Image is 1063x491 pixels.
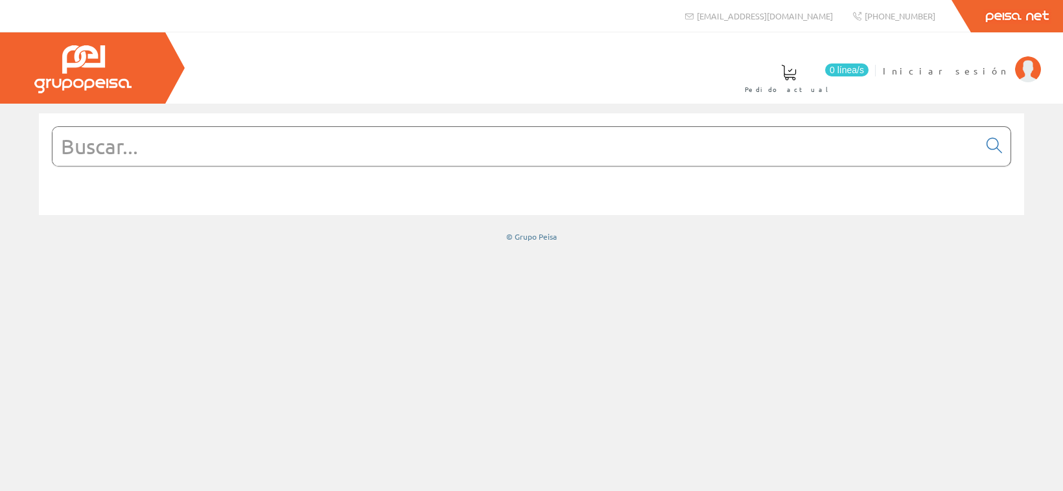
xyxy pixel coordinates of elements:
span: Pedido actual [745,83,833,96]
div: © Grupo Peisa [39,231,1024,242]
span: [PHONE_NUMBER] [865,10,935,21]
input: Buscar... [53,127,979,166]
img: Grupo Peisa [34,45,132,93]
a: Iniciar sesión [883,54,1041,66]
span: [EMAIL_ADDRESS][DOMAIN_NAME] [697,10,833,21]
span: 0 línea/s [825,63,869,76]
span: Iniciar sesión [883,64,1009,77]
